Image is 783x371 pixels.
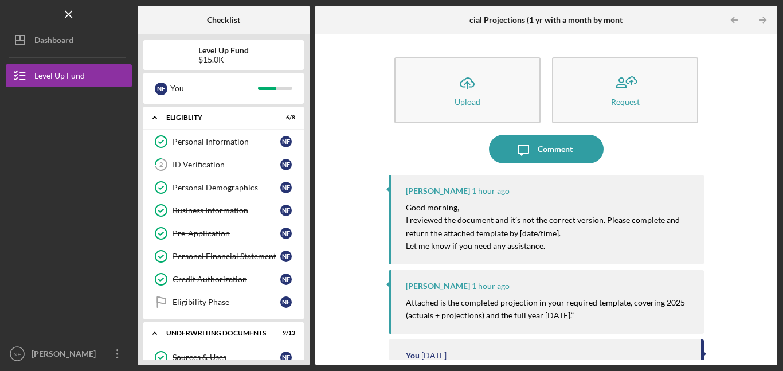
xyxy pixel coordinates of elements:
[421,351,447,360] time: 2025-08-17 01:36
[280,274,292,285] div: N F
[173,252,280,261] div: Personal Financial Statement
[149,176,298,199] a: Personal DemographicsNF
[14,351,21,357] text: NF
[280,352,292,363] div: N F
[406,351,420,360] div: You
[173,183,280,192] div: Personal Demographics
[280,159,292,170] div: N F
[149,153,298,176] a: 2ID VerificationNF
[538,135,573,163] div: Comment
[198,46,249,55] b: Level Up Fund
[159,161,163,169] tspan: 2
[173,137,280,146] div: Personal Information
[149,268,298,291] a: Credit AuthorizationNF
[6,342,132,365] button: NF[PERSON_NAME]
[155,83,167,95] div: N F
[611,97,640,106] div: Request
[275,330,295,337] div: 9 / 13
[166,114,267,121] div: Eligiblity
[149,346,298,369] a: Sources & UsesNF
[149,245,298,268] a: Personal Financial StatementNF
[489,135,604,163] button: Comment
[449,15,672,25] b: Financial Projections (1 yr with a month by month breakdown)
[173,275,280,284] div: Credit Authorization
[280,205,292,216] div: N F
[149,130,298,153] a: Personal InformationNF
[149,199,298,222] a: Business InformationNF
[173,353,280,362] div: Sources & Uses
[406,186,470,196] div: [PERSON_NAME]
[280,228,292,239] div: N F
[34,64,85,90] div: Level Up Fund
[173,206,280,215] div: Business Information
[149,222,298,245] a: Pre-ApplicationNF
[552,57,698,123] button: Request
[406,215,682,237] mark: I reviewed the document and it’s not the correct version. Please complete and return the attached...
[149,291,298,314] a: Eligibility PhaseNF
[34,29,73,54] div: Dashboard
[173,229,280,238] div: Pre-Application
[406,202,459,212] mark: Good morning,
[280,136,292,147] div: N F
[173,298,280,307] div: Eligibility Phase
[394,57,541,123] button: Upload
[406,298,687,320] mark: Attached is the completed projection in your required template, covering 2025 (actuals + projecti...
[280,182,292,193] div: N F
[280,251,292,262] div: N F
[29,342,103,368] div: [PERSON_NAME]
[280,296,292,308] div: N F
[6,64,132,87] button: Level Up Fund
[455,97,480,106] div: Upload
[173,160,280,169] div: ID Verification
[207,15,240,25] b: Checklist
[170,79,258,98] div: You
[198,55,249,64] div: $15.0K
[472,282,510,291] time: 2025-08-19 22:19
[275,114,295,121] div: 6 / 8
[406,241,545,251] mark: Let me know if you need any assistance.
[406,282,470,291] div: [PERSON_NAME]
[472,186,510,196] time: 2025-08-19 22:20
[6,29,132,52] button: Dashboard
[166,330,267,337] div: Underwriting Documents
